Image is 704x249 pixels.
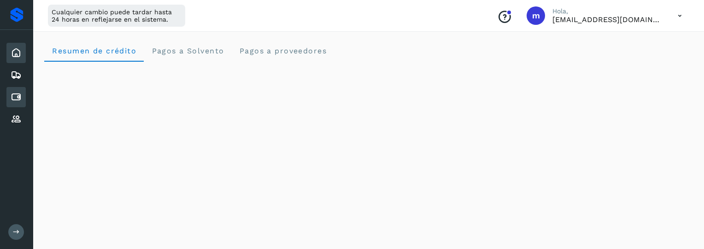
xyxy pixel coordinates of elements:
[239,46,327,55] span: Pagos a proveedores
[151,46,224,55] span: Pagos a Solvento
[6,43,26,63] div: Inicio
[48,5,185,27] div: Cualquier cambio puede tardar hasta 24 horas en reflejarse en el sistema.
[52,46,136,55] span: Resumen de crédito
[6,109,26,129] div: Proveedores
[552,7,663,15] p: Hola,
[6,87,26,107] div: Cuentas por pagar
[6,65,26,85] div: Embarques
[552,15,663,24] p: macosta@avetransportes.com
